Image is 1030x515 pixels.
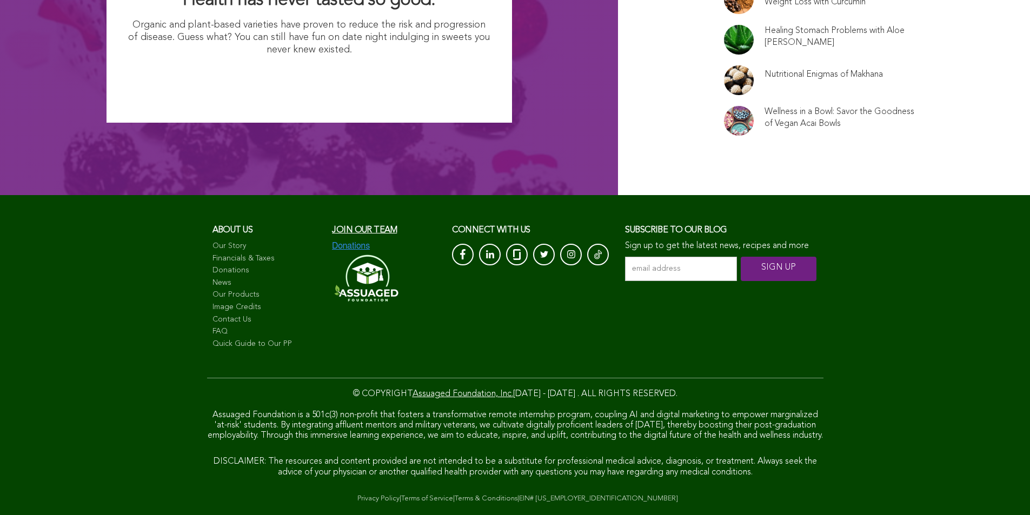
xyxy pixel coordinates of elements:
img: Donations [332,241,370,251]
a: EIN# [US_EMPLOYER_IDENTIFICATION_NUMBER] [519,495,678,502]
a: Terms of Service [401,495,453,502]
div: | | | [207,493,823,504]
span: CONNECT with us [452,226,530,235]
a: Our Story [212,241,322,252]
a: Donations [212,265,322,276]
input: email address [625,257,737,281]
span: Assuaged Foundation is a 501c(3) non-profit that fosters a transformative remote internship progr... [208,411,823,440]
a: Join our team [332,226,397,235]
input: SIGN UP [741,257,816,281]
a: Healing Stomach Problems with Aloe [PERSON_NAME] [765,25,915,49]
img: Assuaged-Foundation-Logo-White [332,251,399,305]
a: Privacy Policy [357,495,400,502]
img: Tik-Tok-Icon [594,249,602,260]
a: Our Products [212,290,322,300]
span: DISCLAIMER: The resources and content provided are not intended to be a substitute for profession... [214,457,817,476]
a: Quick Guide to Our PP [212,339,322,350]
a: FAQ [212,326,322,337]
a: Wellness in a Bowl: Savor the Goodness of Vegan Acai Bowls [765,106,915,130]
iframe: Chat Widget [976,463,1030,515]
p: Sign up to get the latest news, recipes and more [625,241,818,251]
p: Organic and plant-based varieties have proven to reduce the risk and progression of disease. Gues... [128,19,490,57]
a: Terms & Conditions [455,495,517,502]
img: I Want Organic Shopping For Less [203,62,415,101]
img: glassdoor_White [513,249,521,260]
span: About us [212,226,253,235]
a: Image Credits [212,302,322,313]
a: Financials & Taxes [212,253,322,264]
span: © COPYRIGHT [DATE] - [DATE] . ALL RIGHTS RESERVED. [353,390,677,398]
a: News [212,278,322,289]
a: Assuaged Foundation, Inc. [413,390,513,398]
a: Nutritional Enigmas of Makhana [765,69,883,81]
h3: Subscribe to our blog [625,222,818,238]
a: Contact Us [212,315,322,325]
